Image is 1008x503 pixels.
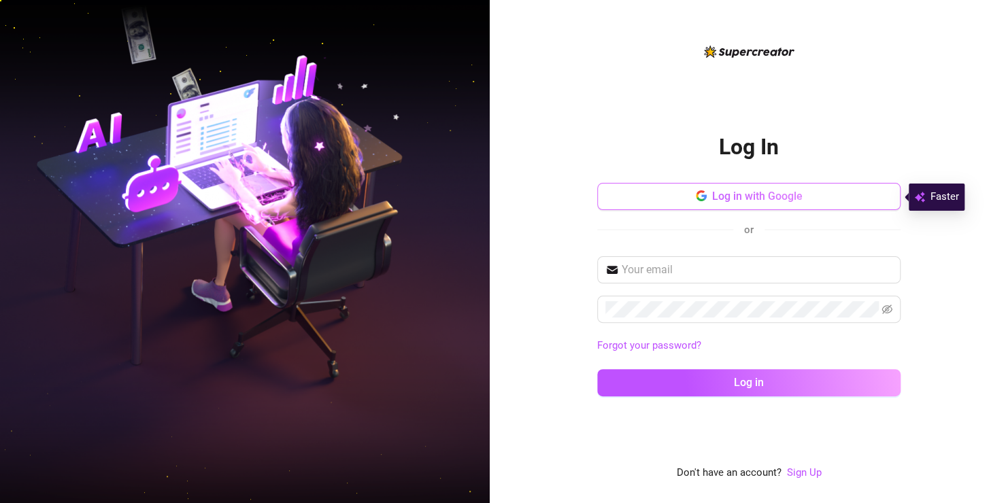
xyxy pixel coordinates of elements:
span: eye-invisible [881,304,892,315]
img: svg%3e [914,189,925,205]
img: logo-BBDzfeDw.svg [704,46,794,58]
span: or [744,224,754,236]
input: Your email [622,262,892,278]
span: Log in with Google [712,190,803,203]
a: Sign Up [787,465,822,481]
span: Don't have an account? [677,465,782,481]
h2: Log In [719,133,779,161]
a: Forgot your password? [597,339,701,351]
button: Log in [597,369,901,396]
a: Sign Up [787,466,822,479]
span: Log in [734,376,764,389]
span: Faster [930,189,959,205]
button: Log in with Google [597,183,901,210]
a: Forgot your password? [597,338,901,354]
